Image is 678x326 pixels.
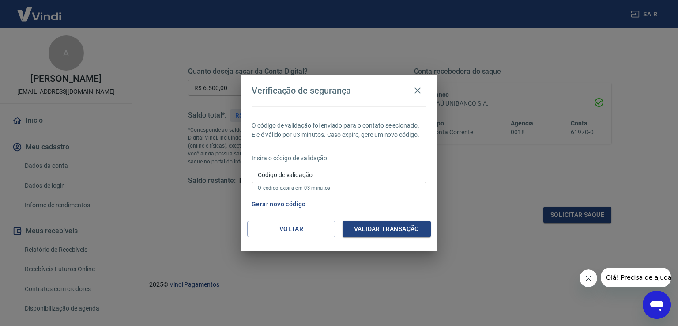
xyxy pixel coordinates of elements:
p: O código expira em 03 minutos. [258,185,420,191]
iframe: Botão para abrir a janela de mensagens [643,291,671,319]
p: Insira o código de validação [252,154,426,163]
iframe: Mensagem da empresa [601,268,671,287]
iframe: Fechar mensagem [580,269,597,287]
button: Validar transação [343,221,431,237]
span: Olá! Precisa de ajuda? [5,6,74,13]
p: O código de validação foi enviado para o contato selecionado. Ele é válido por 03 minutos. Caso e... [252,121,426,140]
button: Voltar [247,221,335,237]
h4: Verificação de segurança [252,85,351,96]
button: Gerar novo código [248,196,309,212]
